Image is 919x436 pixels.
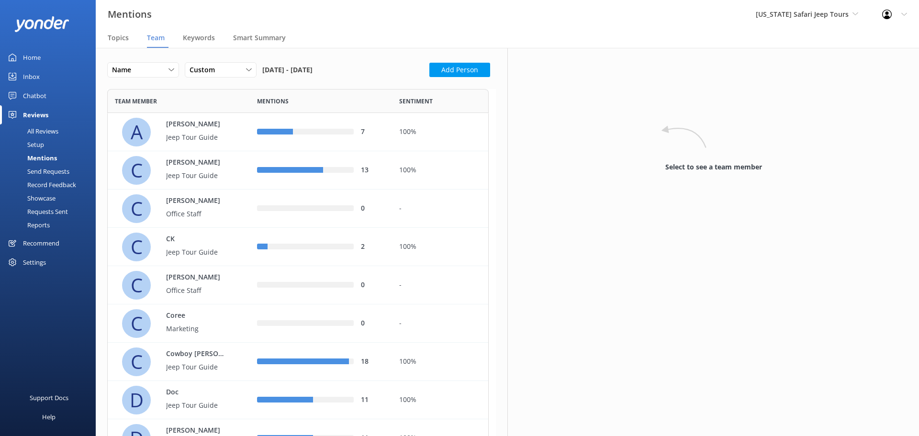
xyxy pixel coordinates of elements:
div: A [122,118,151,146]
div: - [399,280,481,291]
p: CK [166,234,228,245]
a: Setup [6,138,96,151]
div: Help [42,407,56,426]
div: 100% [399,395,481,405]
p: Jeep Tour Guide [166,247,228,257]
div: Inbox [23,67,40,86]
div: Support Docs [30,388,68,407]
p: [PERSON_NAME] [166,157,228,168]
img: yonder-white-logo.png [14,16,69,32]
a: Record Feedback [6,178,96,191]
h3: Mentions [108,7,152,22]
div: Reviews [23,105,48,124]
div: row [107,228,489,266]
div: - [399,203,481,214]
div: row [107,190,489,228]
div: Showcase [6,191,56,205]
button: Add Person [429,63,490,77]
div: 0 [361,280,385,291]
p: Office Staff [166,285,228,296]
p: Jeep Tour Guide [166,132,228,143]
p: Coree [166,311,228,321]
div: Setup [6,138,44,151]
div: C [122,309,151,338]
div: D [122,386,151,414]
div: 100% [399,127,481,137]
p: [PERSON_NAME] [166,119,228,130]
a: All Reviews [6,124,96,138]
div: 100% [399,165,481,176]
span: Topics [108,33,129,43]
p: [PERSON_NAME] [166,196,228,206]
div: row [107,266,489,304]
div: C [122,347,151,376]
span: Keywords [183,33,215,43]
a: Send Requests [6,165,96,178]
a: Mentions [6,151,96,165]
div: 2 [361,242,385,252]
div: Settings [23,253,46,272]
div: 100% [399,242,481,252]
p: Jeep Tour Guide [166,362,228,372]
div: Reports [6,218,50,232]
div: C [122,194,151,223]
a: Showcase [6,191,96,205]
span: [US_STATE] Safari Jeep Tours [756,10,849,19]
span: Mentions [257,97,289,106]
div: C [122,233,151,261]
div: C [122,271,151,300]
span: Team member [115,97,157,106]
p: Jeep Tour Guide [166,170,228,181]
p: Office Staff [166,209,228,219]
div: 0 [361,318,385,329]
div: Chatbot [23,86,46,105]
span: Custom [190,65,221,75]
div: Requests Sent [6,205,68,218]
div: C [122,156,151,185]
div: 100% [399,357,481,367]
div: All Reviews [6,124,58,138]
div: row [107,113,489,151]
p: Marketing [166,324,228,334]
p: Cowboy [PERSON_NAME] [166,349,228,359]
p: Jeep Tour Guide [166,400,228,411]
a: Reports [6,218,96,232]
div: Mentions [6,151,57,165]
p: [PERSON_NAME] [166,425,228,436]
div: Send Requests [6,165,69,178]
span: Smart Summary [233,33,286,43]
div: 0 [361,203,385,214]
div: Record Feedback [6,178,76,191]
div: row [107,304,489,343]
div: row [107,151,489,190]
div: 18 [361,357,385,367]
span: Name [112,65,137,75]
div: Recommend [23,234,59,253]
span: Team [147,33,165,43]
span: Sentiment [399,97,433,106]
a: Requests Sent [6,205,96,218]
div: - [399,318,481,329]
div: row [107,343,489,381]
span: [DATE] - [DATE] [262,62,313,78]
div: 7 [361,127,385,137]
div: 11 [361,395,385,405]
div: 13 [361,165,385,176]
p: [PERSON_NAME] [166,272,228,283]
div: row [107,381,489,419]
div: Home [23,48,41,67]
p: Doc [166,387,228,398]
